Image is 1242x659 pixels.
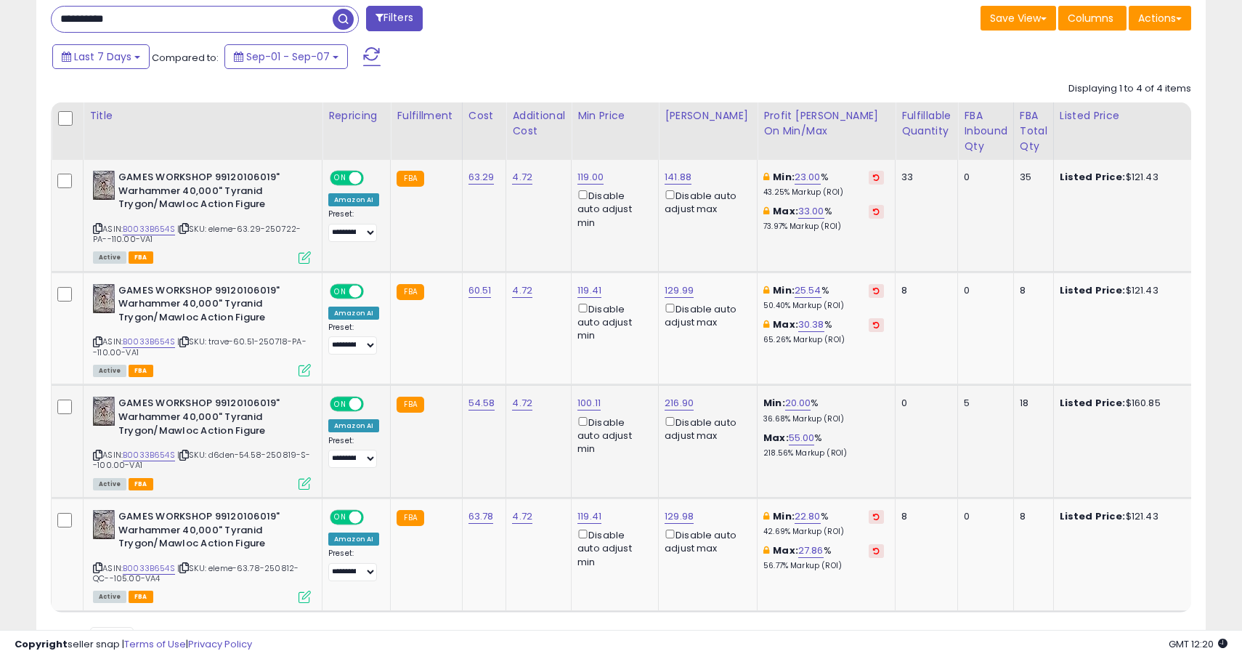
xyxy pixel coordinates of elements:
[118,284,295,328] b: GAMES WORKSHOP 99120106019" Warhammer 40,000" Tyranid Trygon/Mawloc Action Figure
[468,396,495,411] a: 54.58
[246,49,330,64] span: Sep-01 - Sep-07
[93,171,311,262] div: ASIN:
[1169,637,1227,651] span: 2025-09-15 12:20 GMT
[763,172,769,182] i: This overrides the store level min markup for this listing
[328,549,379,581] div: Preset:
[93,478,126,490] span: All listings currently available for purchase on Amazon
[118,510,295,554] b: GAMES WORKSHOP 99120106019" Warhammer 40,000" Tyranid Trygon/Mawloc Action Figure
[901,284,946,297] div: 8
[577,396,601,411] a: 100.11
[763,222,884,232] p: 73.97% Markup (ROI)
[15,638,252,652] div: seller snap | |
[123,562,175,575] a: B0033B654S
[512,170,532,185] a: 4.72
[89,108,316,124] div: Title
[93,591,126,603] span: All listings currently available for purchase on Amazon
[763,206,769,216] i: This overrides the store level max markup for this listing
[1020,108,1047,154] div: FBA Total Qty
[331,398,349,411] span: ON
[773,204,798,218] b: Max:
[93,397,311,488] div: ASIN:
[665,187,746,216] div: Disable auto adjust max
[93,510,311,602] div: ASIN:
[964,171,1002,184] div: 0
[118,171,295,215] b: GAMES WORKSHOP 99120106019" Warhammer 40,000" Tyranid Trygon/Mawloc Action Figure
[1020,284,1042,297] div: 8
[665,414,746,442] div: Disable auto adjust max
[901,397,946,410] div: 0
[397,397,423,413] small: FBA
[873,174,880,181] i: Revert to store-level Min Markup
[52,44,150,69] button: Last 7 Days
[331,285,349,297] span: ON
[93,365,126,377] span: All listings currently available for purchase on Amazon
[577,108,652,124] div: Min Price
[93,510,115,539] img: 51JBHfQv14L._SL40_.jpg
[1060,510,1180,523] div: $121.43
[785,396,811,411] a: 20.00
[15,637,68,651] strong: Copyright
[123,223,175,235] a: B0033B654S
[1020,397,1042,410] div: 18
[763,108,889,139] div: Profit [PERSON_NAME] on Min/Max
[763,414,884,424] p: 36.68% Markup (ROI)
[665,301,746,329] div: Disable auto adjust max
[129,251,153,264] span: FBA
[665,170,691,185] a: 141.88
[873,208,880,215] i: Revert to store-level Max Markup
[93,171,115,200] img: 51JBHfQv14L._SL40_.jpg
[93,251,126,264] span: All listings currently available for purchase on Amazon
[665,108,751,124] div: [PERSON_NAME]
[773,283,795,297] b: Min:
[362,398,385,411] span: OFF
[124,637,186,651] a: Terms of Use
[798,204,824,219] a: 33.00
[152,51,219,65] span: Compared to:
[763,318,884,345] div: %
[981,6,1056,31] button: Save View
[798,318,824,332] a: 30.38
[93,449,311,471] span: | SKU: d6den-54.58-250819-S--100.00-VA1
[577,527,647,569] div: Disable auto adjust min
[328,436,379,469] div: Preset:
[763,284,884,311] div: %
[577,414,647,456] div: Disable auto adjust min
[763,335,884,345] p: 65.26% Markup (ROI)
[331,512,349,524] span: ON
[964,397,1002,410] div: 5
[1060,171,1180,184] div: $121.43
[763,431,789,445] b: Max:
[773,170,795,184] b: Min:
[468,170,495,185] a: 63.29
[773,543,798,557] b: Max:
[468,108,500,124] div: Cost
[763,510,884,537] div: %
[795,283,821,298] a: 25.54
[577,509,601,524] a: 119.41
[123,336,175,348] a: B0033B654S
[1068,82,1191,96] div: Displaying 1 to 4 of 4 items
[224,44,348,69] button: Sep-01 - Sep-07
[328,533,379,546] div: Amazon AI
[665,527,746,555] div: Disable auto adjust max
[789,431,815,445] a: 55.00
[758,102,896,160] th: The percentage added to the cost of goods (COGS) that forms the calculator for Min & Max prices.
[93,223,301,245] span: | SKU: eleme-63.29-250722-PA--110.00-VA1
[763,527,884,537] p: 42.69% Markup (ROI)
[468,283,492,298] a: 60.51
[1060,284,1180,297] div: $121.43
[773,509,795,523] b: Min:
[362,285,385,297] span: OFF
[1060,396,1126,410] b: Listed Price:
[665,283,694,298] a: 129.99
[665,509,694,524] a: 129.98
[328,419,379,432] div: Amazon AI
[366,6,423,31] button: Filters
[901,108,951,139] div: Fulfillable Quantity
[763,301,884,311] p: 50.40% Markup (ROI)
[964,510,1002,523] div: 0
[1060,170,1126,184] b: Listed Price:
[798,543,824,558] a: 27.86
[964,284,1002,297] div: 0
[129,365,153,377] span: FBA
